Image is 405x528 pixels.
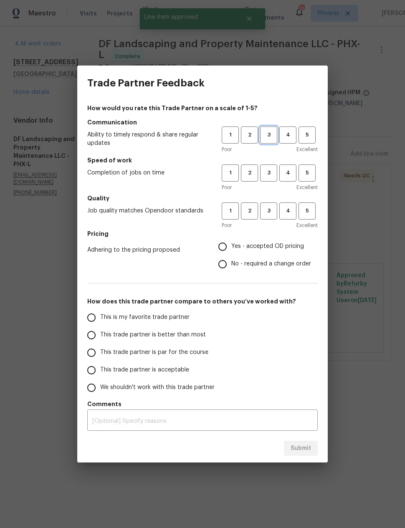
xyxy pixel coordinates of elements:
button: 3 [260,126,277,144]
span: 3 [261,206,276,216]
button: 4 [279,126,296,144]
span: 2 [242,130,257,140]
button: 2 [241,202,258,220]
span: We shouldn't work with this trade partner [100,383,215,392]
span: 1 [223,130,238,140]
div: Pricing [218,238,318,273]
span: Completion of jobs on time [87,169,208,177]
button: 5 [299,164,316,182]
span: 5 [299,168,315,178]
span: 3 [261,130,276,140]
span: This is my favorite trade partner [100,313,190,322]
button: 2 [241,126,258,144]
span: 2 [242,168,257,178]
span: Job quality matches Opendoor standards [87,207,208,215]
h4: How would you rate this Trade Partner on a scale of 1-5? [87,104,318,112]
button: 3 [260,202,277,220]
span: 2 [242,206,257,216]
button: 1 [222,126,239,144]
button: 4 [279,202,296,220]
h5: Communication [87,118,318,126]
span: 3 [261,168,276,178]
span: 5 [299,206,315,216]
span: No - required a change order [231,260,311,268]
span: 1 [223,206,238,216]
button: 5 [299,202,316,220]
span: This trade partner is acceptable [100,366,189,374]
div: How does this trade partner compare to others you’ve worked with? [87,309,318,397]
span: This trade partner is par for the course [100,348,208,357]
h5: Pricing [87,230,318,238]
span: Adhering to the pricing proposed [87,246,205,254]
span: 5 [299,130,315,140]
span: 4 [280,206,296,216]
h5: Speed of work [87,156,318,164]
button: 1 [222,202,239,220]
button: 1 [222,164,239,182]
span: 4 [280,168,296,178]
span: Excellent [296,145,318,154]
span: This trade partner is better than most [100,331,206,339]
span: Excellent [296,183,318,192]
span: Yes - accepted OD pricing [231,242,304,251]
button: 4 [279,164,296,182]
span: 1 [223,168,238,178]
span: Poor [222,145,232,154]
h5: Quality [87,194,318,202]
h5: How does this trade partner compare to others you’ve worked with? [87,297,318,306]
button: 3 [260,164,277,182]
span: Ability to timely respond & share regular updates [87,131,208,147]
h5: Comments [87,400,318,408]
button: 2 [241,164,258,182]
span: Excellent [296,221,318,230]
span: Poor [222,221,232,230]
h3: Trade Partner Feedback [87,77,205,89]
span: Poor [222,183,232,192]
button: 5 [299,126,316,144]
span: 4 [280,130,296,140]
